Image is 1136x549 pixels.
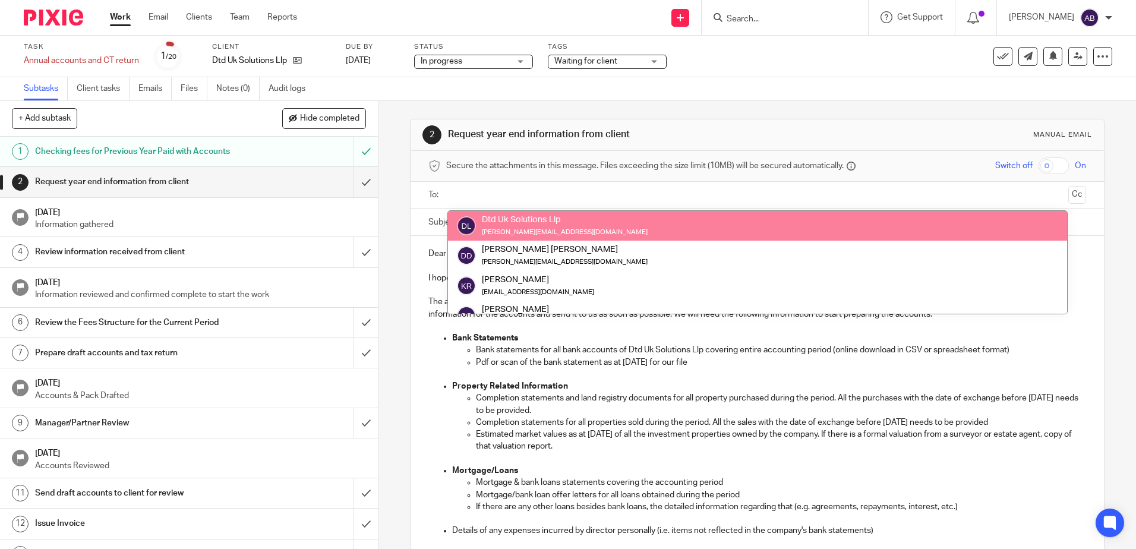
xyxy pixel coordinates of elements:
[77,77,130,100] a: Client tasks
[24,42,139,52] label: Task
[554,57,617,65] span: Waiting for client
[181,77,207,100] a: Files
[35,460,367,472] p: Accounts Reviewed
[35,444,367,459] h1: [DATE]
[482,258,648,265] small: [PERSON_NAME][EMAIL_ADDRESS][DOMAIN_NAME]
[166,53,176,60] small: /20
[452,525,1085,537] p: Details of any expenses incurred by director personally (i.e. items not reflected in the company'...
[212,42,331,52] label: Client
[12,174,29,191] div: 2
[476,356,1085,368] p: Pdf or scan of the bank statement as at [DATE] for our file
[457,276,476,295] img: svg%3E
[12,143,29,160] div: 1
[482,273,594,285] div: [PERSON_NAME]
[446,160,844,172] span: Secure the attachments in this message. Files exceeding the size limit (10MB) will be secured aut...
[428,248,1085,260] p: Dear [PERSON_NAME],
[452,466,518,475] strong: Mortgage/Loans
[1033,130,1092,140] div: Manual email
[421,57,462,65] span: In progress
[282,108,366,128] button: Hide completed
[12,314,29,331] div: 6
[35,344,239,362] h1: Prepare draft accounts and tax return
[476,428,1085,453] p: Estimated market values as at [DATE] of all the investment properties owned by the company. If th...
[24,55,139,67] div: Annual accounts and CT return
[482,289,594,295] small: [EMAIL_ADDRESS][DOMAIN_NAME]
[476,417,1085,428] p: Completion statements for all properties sold during the period. All the sales with the date of e...
[35,374,367,389] h1: [DATE]
[35,204,367,219] h1: [DATE]
[452,382,568,390] strong: Property Related Information
[476,489,1085,501] p: Mortgage/bank loan offer letters for all loans obtained during the period
[35,274,367,289] h1: [DATE]
[35,143,239,160] h1: Checking fees for Previous Year Paid with Accounts
[1075,160,1086,172] span: On
[346,56,371,65] span: [DATE]
[1080,8,1099,27] img: svg%3E
[138,77,172,100] a: Emails
[457,246,476,265] img: svg%3E
[12,516,29,532] div: 12
[428,272,1085,284] p: I hope you are keeping well.
[482,244,648,255] div: [PERSON_NAME] [PERSON_NAME]
[24,77,68,100] a: Subtasks
[428,189,441,201] label: To:
[160,49,176,63] div: 1
[267,11,297,23] a: Reports
[476,392,1085,417] p: Completion statements and land registry documents for all property purchased during the period. A...
[482,214,648,226] div: Dtd Uk Solutions Llp
[422,125,441,144] div: 2
[216,77,260,100] a: Notes (0)
[452,334,518,342] strong: Bank Statements
[12,415,29,431] div: 9
[428,216,459,228] label: Subject:
[12,244,29,261] div: 4
[35,484,239,502] h1: Send draft accounts to client for review
[346,42,399,52] label: Due by
[548,42,667,52] label: Tags
[482,229,648,235] small: [PERSON_NAME][EMAIL_ADDRESS][DOMAIN_NAME]
[35,314,239,332] h1: Review the Fees Structure for the Current Period
[300,114,359,124] span: Hide completed
[269,77,314,100] a: Audit logs
[149,11,168,23] a: Email
[428,296,1085,320] p: The accounting period of Dtd Uk Solutions Llp ended on [DATE] . We will be preparing your account...
[35,243,239,261] h1: Review information received from client
[35,173,239,191] h1: Request year end information from client
[476,344,1085,356] p: Bank statements for all bank accounts of Dtd Uk Solutions Llp covering entire accounting period (...
[897,13,943,21] span: Get Support
[457,216,476,235] img: svg%3E
[35,515,239,532] h1: Issue Invoice
[110,11,131,23] a: Work
[35,219,367,231] p: Information gathered
[186,11,212,23] a: Clients
[230,11,250,23] a: Team
[448,128,782,141] h1: Request year end information from client
[476,501,1085,513] p: If there are any other loans besides bank loans, the detailed information regarding that (e.g. ag...
[725,14,832,25] input: Search
[24,10,83,26] img: Pixie
[476,477,1085,488] p: Mortgage & bank loans statements covering the accounting period
[35,390,367,402] p: Accounts & Pack Drafted
[212,55,287,67] p: Dtd Uk Solutions Llp
[457,306,476,325] img: svg%3E
[12,108,77,128] button: + Add subtask
[12,485,29,501] div: 11
[12,345,29,361] div: 7
[414,42,533,52] label: Status
[1068,186,1086,204] button: Cc
[995,160,1033,172] span: Switch off
[482,304,594,315] div: [PERSON_NAME]
[35,414,239,432] h1: Manager/Partner Review
[1009,11,1074,23] p: [PERSON_NAME]
[35,289,367,301] p: Information reviewed and confirmed complete to start the work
